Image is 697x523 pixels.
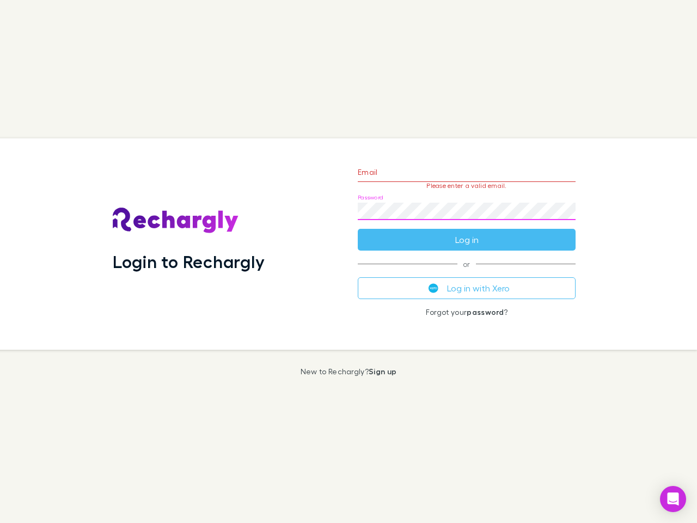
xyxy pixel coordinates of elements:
[358,229,576,251] button: Log in
[113,251,265,272] h1: Login to Rechargly
[467,307,504,317] a: password
[301,367,397,376] p: New to Rechargly?
[369,367,396,376] a: Sign up
[358,308,576,317] p: Forgot your ?
[429,283,438,293] img: Xero's logo
[358,277,576,299] button: Log in with Xero
[113,208,239,234] img: Rechargly's Logo
[358,182,576,190] p: Please enter a valid email.
[358,193,383,202] label: Password
[660,486,686,512] div: Open Intercom Messenger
